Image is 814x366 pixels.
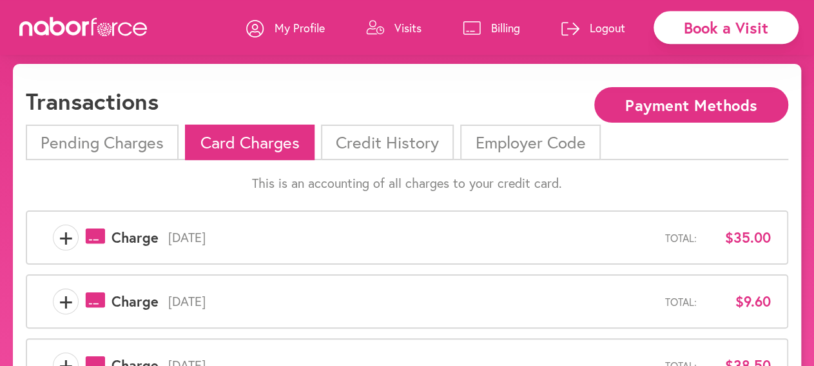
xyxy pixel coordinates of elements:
[706,229,771,246] span: $35.00
[246,8,325,47] a: My Profile
[394,20,422,36] p: Visits
[654,11,799,44] div: Book a Visit
[321,125,454,160] li: Credit History
[706,293,771,310] span: $9.60
[491,20,520,36] p: Billing
[185,125,314,160] li: Card Charges
[665,296,697,308] span: Total:
[111,293,159,310] span: Charge
[275,20,325,36] p: My Profile
[366,8,422,47] a: Visits
[53,289,78,314] span: +
[111,229,159,246] span: Charge
[26,176,788,191] p: This is an accounting of all charges to your credit card.
[159,294,665,309] span: [DATE]
[590,20,625,36] p: Logout
[53,225,78,250] span: +
[561,8,625,47] a: Logout
[594,87,788,123] button: Payment Methods
[665,232,697,244] span: Total:
[460,125,600,160] li: Employer Code
[159,230,665,245] span: [DATE]
[463,8,520,47] a: Billing
[26,87,159,115] h1: Transactions
[26,125,179,160] li: Pending Charges
[594,97,788,110] a: Payment Methods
